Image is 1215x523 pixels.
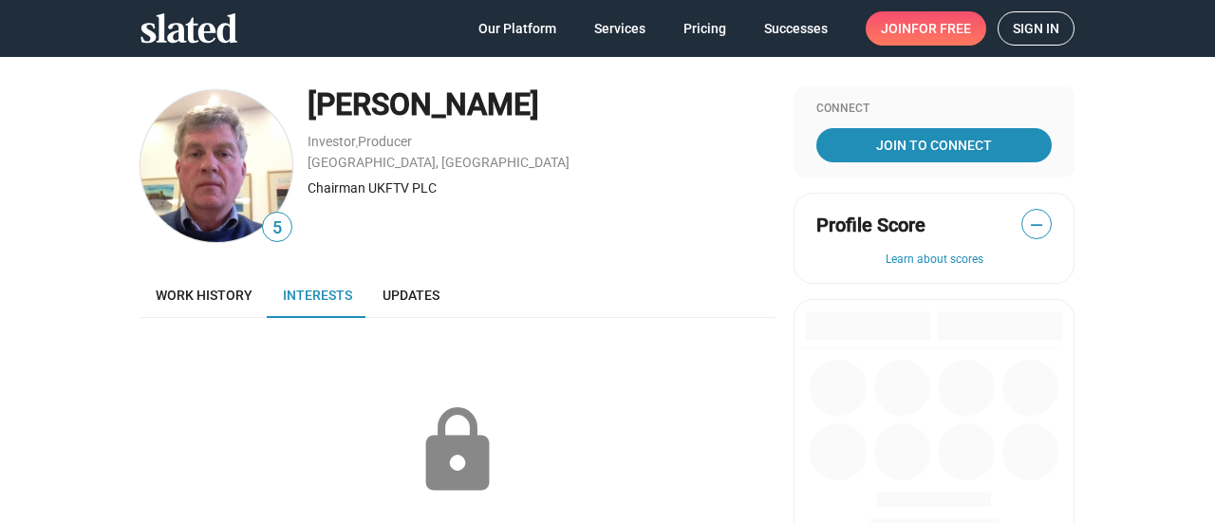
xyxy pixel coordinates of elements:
span: Sign in [1013,12,1059,45]
span: Join [881,11,971,46]
a: Work history [140,272,268,318]
span: Our Platform [478,11,556,46]
a: Join To Connect [816,128,1052,162]
button: Learn about scores [816,252,1052,268]
a: Pricing [668,11,741,46]
span: Join To Connect [820,128,1048,162]
mat-icon: lock [410,403,505,498]
span: Successes [764,11,828,46]
span: for free [911,11,971,46]
a: Successes [749,11,843,46]
a: Interests [268,272,367,318]
a: Investor [308,134,356,149]
span: Profile Score [816,213,925,238]
span: — [1022,213,1051,237]
span: , [356,138,358,148]
span: Updates [383,288,439,303]
div: [PERSON_NAME] [308,84,775,125]
a: Services [579,11,661,46]
span: Services [594,11,645,46]
img: Rupert Lywood [140,90,292,242]
a: Our Platform [463,11,571,46]
span: 5 [263,215,291,241]
div: Connect [816,102,1052,117]
span: Pricing [683,11,726,46]
a: Joinfor free [866,11,986,46]
a: [GEOGRAPHIC_DATA], [GEOGRAPHIC_DATA] [308,155,570,170]
div: Chairman UKFTV PLC [308,179,775,197]
span: Interests [283,288,352,303]
span: Work history [156,288,252,303]
a: Sign in [998,11,1075,46]
a: Producer [358,134,412,149]
a: Updates [367,272,455,318]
